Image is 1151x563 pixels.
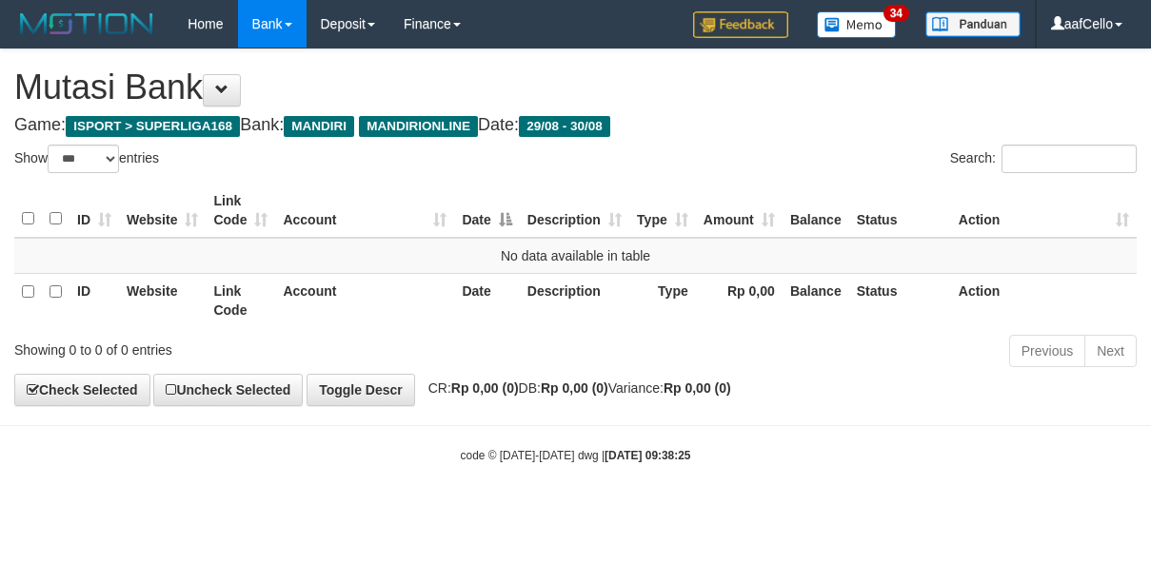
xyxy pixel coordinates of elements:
[461,449,691,462] small: code © [DATE]-[DATE] dwg |
[1009,335,1085,367] a: Previous
[14,116,1137,135] h4: Game: Bank: Date:
[14,333,466,359] div: Showing 0 to 0 of 0 entries
[950,145,1137,173] label: Search:
[519,116,610,137] span: 29/08 - 30/08
[951,273,1137,327] th: Action
[883,5,909,22] span: 34
[206,184,275,238] th: Link Code: activate to sort column ascending
[541,380,608,396] strong: Rp 0,00 (0)
[696,273,783,327] th: Rp 0,00
[629,273,696,327] th: Type
[696,184,783,238] th: Amount: activate to sort column ascending
[849,184,951,238] th: Status
[1084,335,1137,367] a: Next
[275,273,454,327] th: Account
[69,184,119,238] th: ID: activate to sort column ascending
[629,184,696,238] th: Type: activate to sort column ascending
[520,273,629,327] th: Description
[153,374,303,406] a: Uncheck Selected
[69,273,119,327] th: ID
[454,184,519,238] th: Date: activate to sort column descending
[817,11,897,38] img: Button%20Memo.svg
[48,145,119,173] select: Showentries
[206,273,275,327] th: Link Code
[119,184,206,238] th: Website: activate to sort column ascending
[605,449,690,462] strong: [DATE] 09:38:25
[14,374,150,406] a: Check Selected
[14,145,159,173] label: Show entries
[520,184,629,238] th: Description: activate to sort column ascending
[14,68,1137,107] h1: Mutasi Bank
[451,380,519,396] strong: Rp 0,00 (0)
[454,273,519,327] th: Date
[664,380,731,396] strong: Rp 0,00 (0)
[307,374,415,406] a: Toggle Descr
[66,116,240,137] span: ISPORT > SUPERLIGA168
[419,380,731,396] span: CR: DB: Variance:
[284,116,354,137] span: MANDIRI
[14,238,1137,274] td: No data available in table
[783,273,849,327] th: Balance
[693,11,788,38] img: Feedback.jpg
[783,184,849,238] th: Balance
[951,184,1137,238] th: Action: activate to sort column ascending
[359,116,478,137] span: MANDIRIONLINE
[275,184,454,238] th: Account: activate to sort column ascending
[119,273,206,327] th: Website
[1002,145,1137,173] input: Search:
[925,11,1021,37] img: panduan.png
[849,273,951,327] th: Status
[14,10,159,38] img: MOTION_logo.png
